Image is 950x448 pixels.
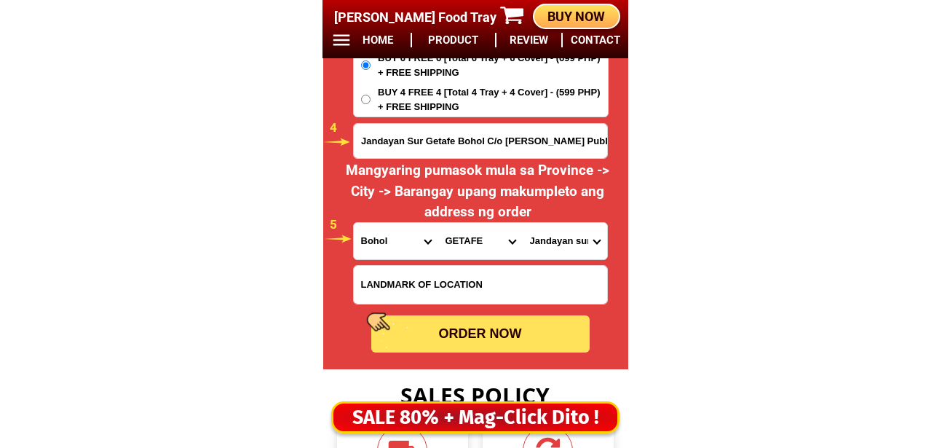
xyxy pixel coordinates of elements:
input: Input LANDMARKOFLOCATION [354,266,607,304]
span: 5 [330,217,337,232]
input: BUY 4 FREE 4 [Total 4 Tray + 4 Cover] - (599 PHP) + FREE SHIPPING [361,95,371,104]
h6: PRODUCT [419,32,487,49]
span: Mangyaring pumasok mula sa Province -> City -> Barangay upang makumpleto ang address ng order [346,162,609,220]
h6: REVIEW [504,32,554,49]
h4: [PERSON_NAME] Food Tray [334,7,505,27]
h6: CONTACT [571,32,620,49]
h3: SALES POLICY [322,379,628,412]
span: BUY 4 FREE 4 [Total 4 Tray + 4 Cover] - (599 PHP) + FREE SHIPPING [378,85,608,114]
div: SALE 80% + Mag-Click Dito ! [333,403,617,433]
input: BUY 6 FREE 6 [Total 6 Tray + 6 Cover] - (699 PHP) + FREE SHIPPING [361,60,371,70]
div: ORDER NOW [371,324,590,344]
div: BUY NOW [534,7,619,26]
input: Input address [354,124,607,158]
h6: 4 [330,119,352,138]
h6: HOME [353,32,403,49]
select: Select commune [523,223,607,259]
select: Select province [354,223,438,259]
span: BUY 6 FREE 6 [Total 6 Tray + 6 Cover] - (699 PHP) + FREE SHIPPING [378,51,608,79]
select: Select district [438,223,523,259]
